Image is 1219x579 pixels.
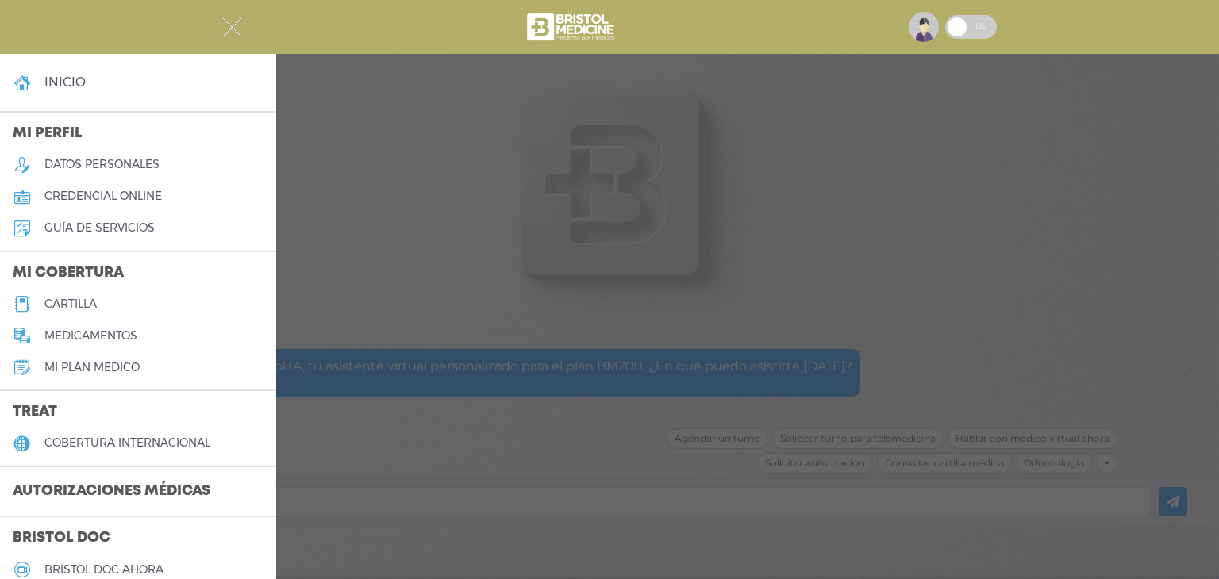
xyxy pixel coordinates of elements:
[525,8,619,46] img: bristol-medicine-blanco.png
[44,329,137,343] h5: medicamentos
[44,297,97,311] h5: cartilla
[909,12,939,42] img: profile-placeholder.svg
[222,17,242,37] img: Cober_menu-close-white.svg
[44,158,160,171] h5: datos personales
[44,436,210,450] h5: cobertura internacional
[44,361,140,374] h5: Mi plan médico
[44,563,163,577] h5: Bristol doc ahora
[44,221,155,235] h5: guía de servicios
[44,75,86,90] h4: inicio
[44,190,162,203] h5: credencial online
